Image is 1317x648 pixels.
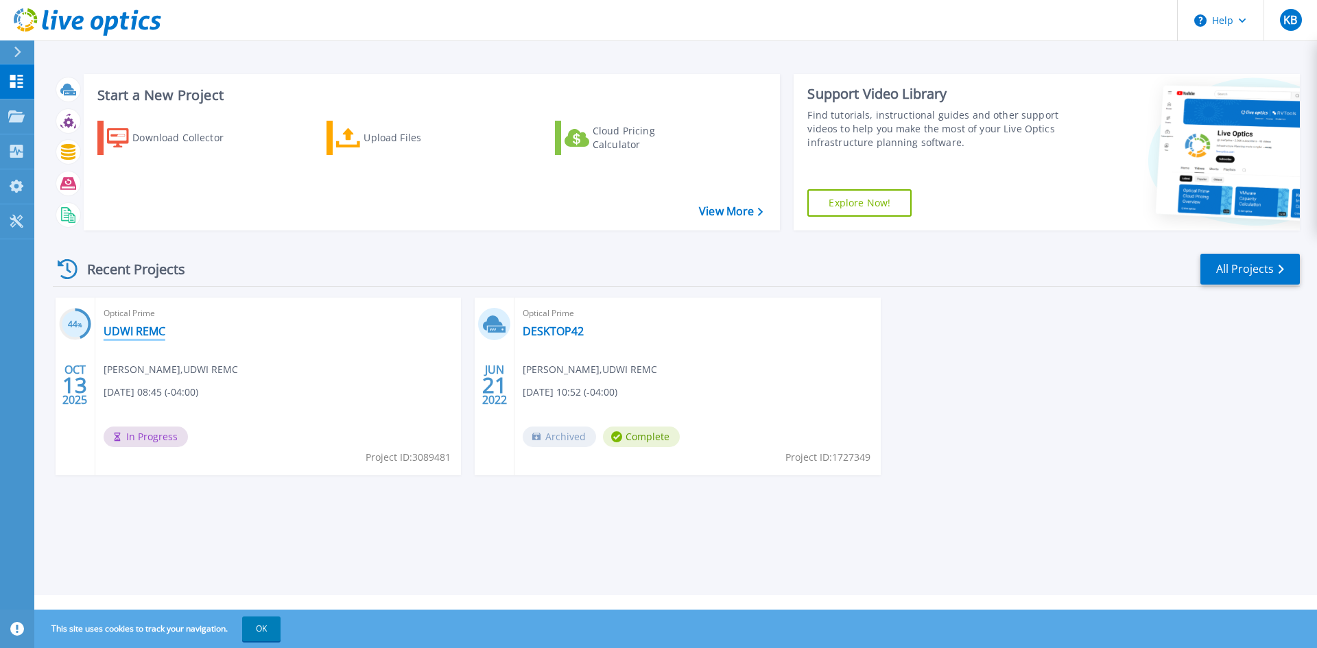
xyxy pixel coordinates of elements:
div: Support Video Library [807,85,1065,103]
span: Optical Prime [523,306,872,321]
span: 21 [482,379,507,391]
span: 13 [62,379,87,391]
span: Optical Prime [104,306,453,321]
span: [DATE] 10:52 (-04:00) [523,385,617,400]
span: KB [1283,14,1297,25]
a: View More [699,205,763,218]
span: [PERSON_NAME] , UDWI REMC [104,362,238,377]
h3: Start a New Project [97,88,763,103]
div: Find tutorials, instructional guides and other support videos to help you make the most of your L... [807,108,1065,149]
div: JUN 2022 [482,360,508,410]
a: Upload Files [327,121,479,155]
div: OCT 2025 [62,360,88,410]
div: Upload Files [364,124,473,152]
a: Cloud Pricing Calculator [555,121,708,155]
span: % [78,321,82,328]
a: All Projects [1200,254,1300,285]
span: Project ID: 1727349 [785,450,870,465]
a: UDWI REMC [104,324,165,338]
span: In Progress [104,427,188,447]
span: [PERSON_NAME] , UDWI REMC [523,362,657,377]
h3: 44 [59,317,91,333]
span: [DATE] 08:45 (-04:00) [104,385,198,400]
div: Recent Projects [53,252,204,286]
span: This site uses cookies to track your navigation. [38,616,281,641]
span: Archived [523,427,596,447]
a: DESKTOP42 [523,324,584,338]
div: Download Collector [132,124,242,152]
span: Complete [603,427,680,447]
span: Project ID: 3089481 [366,450,451,465]
a: Explore Now! [807,189,912,217]
a: Download Collector [97,121,250,155]
div: Cloud Pricing Calculator [593,124,702,152]
button: OK [242,616,281,641]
